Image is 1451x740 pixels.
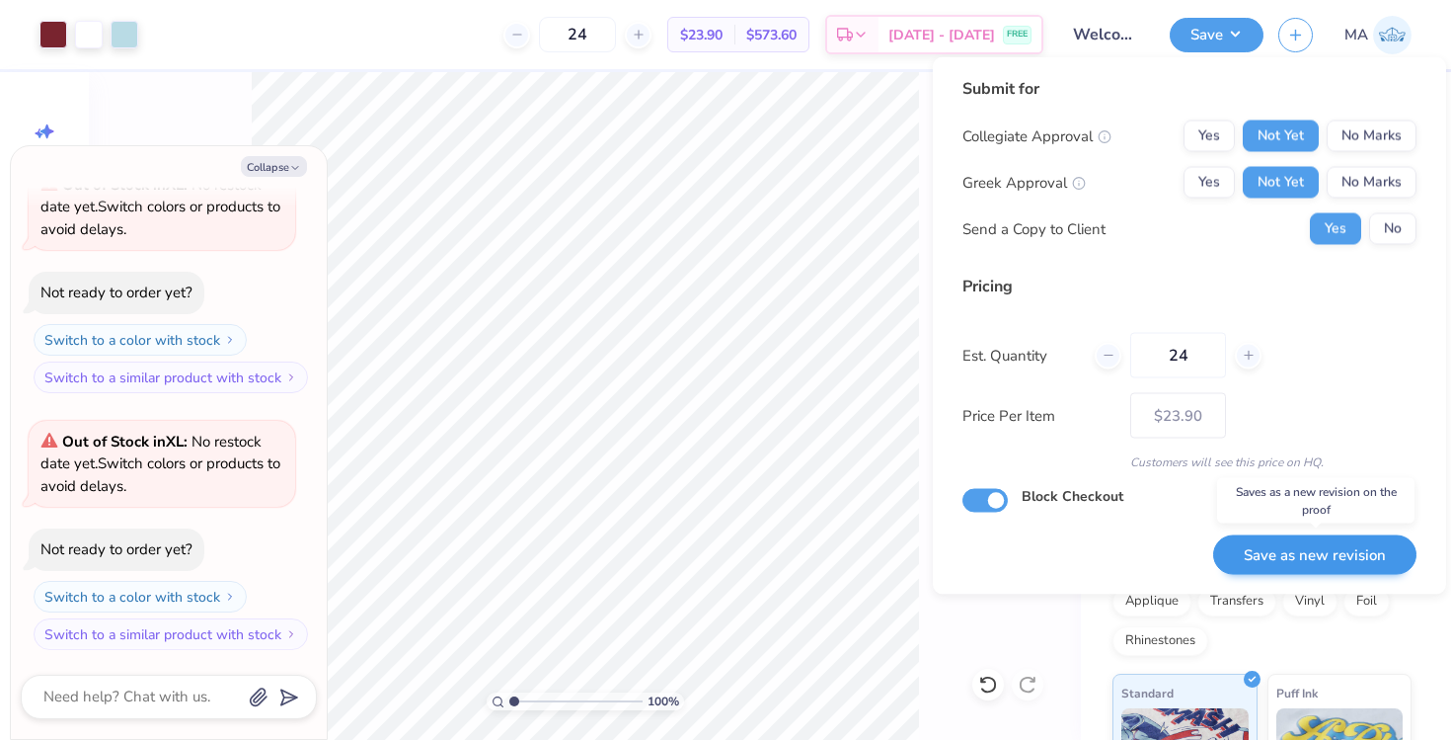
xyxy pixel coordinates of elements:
[1112,587,1191,617] div: Applique
[1373,16,1412,54] img: Mittali Arora
[962,124,1111,147] div: Collegiate Approval
[285,628,297,640] img: Switch to a similar product with stock
[680,25,723,45] span: $23.90
[1022,486,1123,507] label: Block Checkout
[1276,683,1318,703] span: Puff Ink
[1344,24,1368,46] span: MA
[1310,213,1361,245] button: Yes
[1170,18,1263,52] button: Save
[1121,683,1174,703] span: Standard
[1243,167,1319,199] button: Not Yet
[962,275,1416,298] div: Pricing
[40,432,280,496] span: Switch colors or products to avoid delays.
[888,25,995,45] span: [DATE] - [DATE]
[962,171,1086,194] div: Greek Approval
[34,324,247,356] button: Switch to a color with stock
[962,217,1106,240] div: Send a Copy to Client
[962,77,1416,101] div: Submit for
[34,362,308,393] button: Switch to a similar product with stock
[241,156,307,177] button: Collapse
[1327,121,1416,152] button: No Marks
[648,693,679,710] span: 100 %
[1184,121,1235,152] button: Yes
[40,175,280,239] span: Switch colors or products to avoid delays.
[40,539,192,559] div: Not ready to order yet?
[1213,534,1416,575] button: Save as new revision
[1243,121,1319,152] button: Not Yet
[1344,16,1412,54] a: MA
[1327,167,1416,199] button: No Marks
[1184,167,1235,199] button: Yes
[746,25,797,45] span: $573.60
[1197,587,1276,617] div: Transfers
[285,371,297,383] img: Switch to a similar product with stock
[1112,626,1208,656] div: Rhinestones
[40,283,192,302] div: Not ready to order yet?
[962,344,1080,367] label: Est. Quantity
[62,175,191,195] strong: Out of Stock in XL :
[962,453,1416,471] div: Customers will see this price on HQ.
[1282,587,1337,617] div: Vinyl
[1058,15,1155,54] input: Untitled Design
[1007,28,1028,41] span: FREE
[34,581,247,613] button: Switch to a color with stock
[224,334,236,346] img: Switch to a color with stock
[962,404,1115,427] label: Price Per Item
[539,17,616,52] input: – –
[62,432,191,452] strong: Out of Stock in XL :
[1369,213,1416,245] button: No
[1343,587,1390,617] div: Foil
[1130,333,1226,378] input: – –
[1217,478,1414,524] div: Saves as a new revision on the proof
[224,591,236,603] img: Switch to a color with stock
[34,618,308,650] button: Switch to a similar product with stock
